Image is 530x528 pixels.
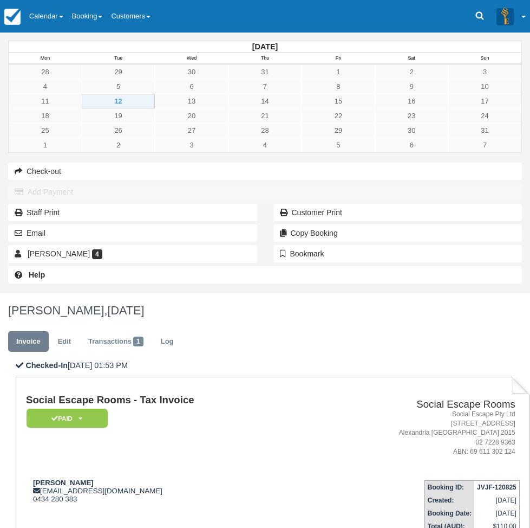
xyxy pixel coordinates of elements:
[228,79,302,94] a: 7
[4,9,21,25] img: checkfront-main-nav-mini-logo.png
[9,138,82,152] a: 1
[8,245,257,262] a: [PERSON_NAME] 4
[8,224,257,242] button: Email
[477,484,516,491] strong: JVJF-120825
[228,65,302,79] a: 31
[8,266,522,284] a: Help
[155,65,228,79] a: 30
[8,331,49,352] a: Invoice
[9,108,82,123] a: 18
[155,108,228,123] a: 20
[80,331,152,352] a: Transactions1
[92,249,102,259] span: 4
[82,65,155,79] a: 29
[252,42,278,51] strong: [DATE]
[155,53,228,65] th: Wed
[375,53,448,65] th: Sat
[82,53,155,65] th: Tue
[9,123,82,138] a: 25
[9,65,82,79] a: 28
[228,53,302,65] th: Thu
[107,304,144,317] span: [DATE]
[273,204,522,221] a: Customer Print
[302,79,375,94] a: 8
[375,123,448,138] a: 30
[424,480,474,494] th: Booking ID:
[448,79,521,94] a: 10
[424,494,474,507] th: Created:
[375,108,448,123] a: 23
[474,507,519,520] td: [DATE]
[313,410,515,456] address: Social Escape Pty Ltd [STREET_ADDRESS] Alexandria [GEOGRAPHIC_DATA] 2015 02 7228 9363 ABN: 69 611...
[28,249,90,258] span: [PERSON_NAME]
[496,8,514,25] img: A3
[448,65,521,79] a: 3
[448,94,521,108] a: 17
[228,108,302,123] a: 21
[26,395,309,406] h1: Social Escape Rooms - Tax Invoice
[302,94,375,108] a: 15
[448,53,521,65] th: Sun
[448,123,521,138] a: 31
[82,123,155,138] a: 26
[155,94,228,108] a: 13
[82,79,155,94] a: 5
[82,138,155,152] a: 2
[375,138,448,152] a: 6
[26,408,104,428] a: Paid
[9,94,82,108] a: 11
[29,271,45,279] b: Help
[302,65,375,79] a: 1
[82,108,155,123] a: 19
[228,138,302,152] a: 4
[9,53,82,65] th: Mon
[153,331,182,352] a: Log
[302,123,375,138] a: 29
[474,494,519,507] td: [DATE]
[8,304,522,317] h1: [PERSON_NAME],
[375,94,448,108] a: 16
[8,204,257,221] a: Staff Print
[273,224,522,242] button: Copy Booking
[16,360,529,371] p: [DATE] 01:53 PM
[82,94,155,108] a: 12
[155,79,228,94] a: 6
[50,331,79,352] a: Edit
[228,123,302,138] a: 28
[9,79,82,94] a: 4
[8,183,522,201] button: Add Payment
[302,108,375,123] a: 22
[448,108,521,123] a: 24
[273,245,522,262] button: Bookmark
[8,163,522,180] button: Check-out
[155,123,228,138] a: 27
[228,94,302,108] a: 14
[302,53,375,65] th: Fri
[27,409,108,428] em: Paid
[302,138,375,152] a: 5
[26,479,309,503] div: [EMAIL_ADDRESS][DOMAIN_NAME] 0434 280 383
[375,65,448,79] a: 2
[33,479,94,487] strong: [PERSON_NAME]
[155,138,228,152] a: 3
[133,337,143,346] span: 1
[375,79,448,94] a: 9
[448,138,521,152] a: 7
[313,399,515,410] h2: Social Escape Rooms
[424,507,474,520] th: Booking Date:
[25,361,68,370] b: Checked-In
